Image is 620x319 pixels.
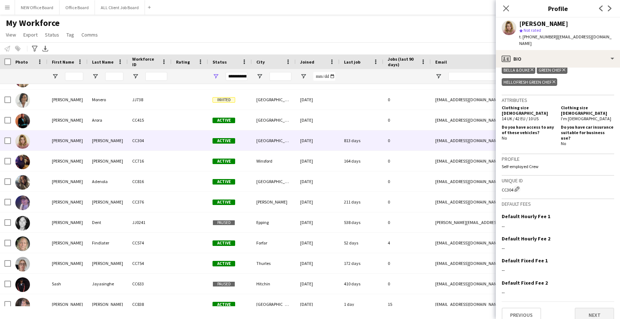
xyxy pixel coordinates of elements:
[128,151,172,171] div: CC716
[213,118,235,123] span: Active
[79,30,101,39] a: Comms
[431,110,577,130] div: [EMAIL_ADDRESS][DOMAIN_NAME]
[15,257,30,271] img: Sarah Hayden
[128,192,172,212] div: CC376
[6,18,60,29] span: My Workforce
[213,200,235,205] span: Active
[213,159,235,164] span: Active
[252,171,296,191] div: [GEOGRAPHIC_DATA]
[15,59,28,65] span: Photo
[502,164,614,169] p: Self-employed Crew
[502,185,614,193] div: CC304
[502,124,555,135] h5: Do you have access to any of these vehicles?
[388,56,418,67] span: Jobs (last 90 days)
[47,212,88,232] div: [PERSON_NAME]
[30,44,39,53] app-action-btn: Advanced filters
[128,253,172,273] div: CC754
[383,192,431,212] div: 0
[252,212,296,232] div: Epping
[340,294,383,314] div: 1 day
[88,110,128,130] div: Arora
[561,124,614,141] h5: Do you have car insurance suitable for business use?
[6,31,16,38] span: View
[60,0,95,15] button: Office Board
[92,59,114,65] span: Last Name
[52,73,58,80] button: Open Filter Menu
[383,233,431,253] div: 4
[15,195,30,210] img: Sarah Cox
[296,192,340,212] div: [DATE]
[128,274,172,294] div: CC633
[47,130,88,151] div: [PERSON_NAME]
[213,240,235,246] span: Active
[340,212,383,232] div: 538 days
[23,31,38,38] span: Export
[431,171,577,191] div: [EMAIL_ADDRESS][DOMAIN_NAME]
[502,78,557,86] div: HELLOFRESH GREEN CHEF
[88,130,128,151] div: [PERSON_NAME]
[15,114,30,128] img: Sanyam Arora
[502,66,535,74] div: BELLA & DUKE
[502,235,550,242] h3: Default Hourly Fee 2
[88,274,128,294] div: Jayasinghe
[431,212,577,232] div: [PERSON_NAME][EMAIL_ADDRESS][PERSON_NAME][PERSON_NAME][DOMAIN_NAME]
[383,151,431,171] div: 0
[296,90,340,110] div: [DATE]
[213,179,235,185] span: Active
[561,116,611,121] span: I'm [DEMOGRAPHIC_DATA]
[128,233,172,253] div: CC574
[132,56,158,67] span: Workforce ID
[502,97,614,103] h3: Attributes
[383,253,431,273] div: 0
[431,233,577,253] div: [EMAIL_ADDRESS][DOMAIN_NAME]
[47,110,88,130] div: [PERSON_NAME]
[519,34,557,39] span: t. [PHONE_NUMBER]
[15,216,30,231] img: Sarah Dent
[435,59,447,65] span: Email
[15,236,30,251] img: Sarah Findlater
[340,253,383,273] div: 172 days
[502,280,548,286] h3: Default Fixed Fee 2
[88,90,128,110] div: Monero
[496,4,620,13] h3: Profile
[344,59,360,65] span: Last job
[296,110,340,130] div: [DATE]
[519,20,568,27] div: [PERSON_NAME]
[128,130,172,151] div: CC304
[296,274,340,294] div: [DATE]
[213,73,219,80] button: Open Filter Menu
[252,90,296,110] div: [GEOGRAPHIC_DATA], [GEOGRAPHIC_DATA]
[47,294,88,314] div: [PERSON_NAME]
[88,171,128,191] div: Adenola
[88,192,128,212] div: [PERSON_NAME]
[88,253,128,273] div: [PERSON_NAME]
[340,192,383,212] div: 211 days
[383,130,431,151] div: 0
[296,171,340,191] div: [DATE]
[252,294,296,314] div: [GEOGRAPHIC_DATA]
[300,73,307,80] button: Open Filter Menu
[45,31,59,38] span: Status
[431,90,577,110] div: [EMAIL_ADDRESS][DOMAIN_NAME]
[431,274,577,294] div: [EMAIL_ADDRESS][DOMAIN_NAME]
[537,66,567,74] div: GREEN CHEF
[128,90,172,110] div: JJ738
[340,233,383,253] div: 52 days
[502,223,614,229] div: --
[128,110,172,130] div: CC415
[47,151,88,171] div: [PERSON_NAME]
[15,277,30,292] img: Sash Jayasinghe
[431,130,577,151] div: [EMAIL_ADDRESS][DOMAIN_NAME]
[561,141,566,146] span: No
[431,192,577,212] div: [EMAIL_ADDRESS][DOMAIN_NAME]
[88,212,128,232] div: Dent
[300,59,314,65] span: Joined
[42,30,62,39] a: Status
[502,289,614,296] div: --
[41,44,50,53] app-action-btn: Export XLSX
[66,31,74,38] span: Tag
[448,72,573,81] input: Email Filter Input
[296,233,340,253] div: [DATE]
[383,294,431,314] div: 15
[313,72,335,81] input: Joined Filter Input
